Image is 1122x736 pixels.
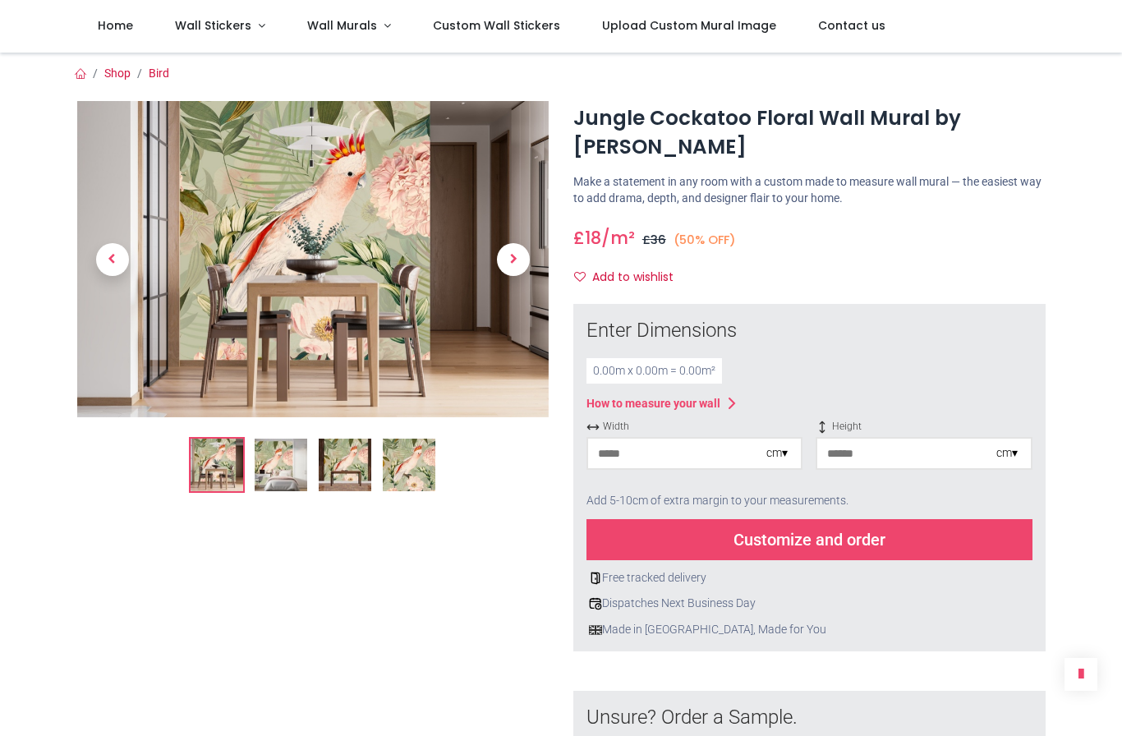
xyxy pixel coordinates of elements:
small: (50% OFF) [674,232,736,249]
div: Enter Dimensions [586,317,1032,345]
span: Home [98,17,133,34]
span: Contact us [818,17,885,34]
a: Shop [104,67,131,80]
span: Previous [96,243,129,276]
a: Bird [149,67,169,80]
div: Customize and order [586,519,1032,560]
p: Make a statement in any room with a custom made to measure wall mural — the easiest way to add dr... [573,174,1046,206]
span: Upload Custom Mural Image [602,17,776,34]
div: Add 5-10cm of extra margin to your measurements. [586,483,1032,519]
img: WS-55475-02 [255,439,307,491]
span: /m² [601,226,635,250]
div: Free tracked delivery [586,570,1032,586]
img: Jungle Cockatoo Floral Wall Mural by Uta Naumann [191,439,243,491]
span: £ [642,232,666,248]
div: Dispatches Next Business Day [586,596,1032,612]
span: Custom Wall Stickers [433,17,560,34]
img: Jungle Cockatoo Floral Wall Mural by Uta Naumann [77,101,550,417]
div: cm ▾ [766,445,788,462]
i: Add to wishlist [574,271,586,283]
span: Height [816,420,1032,434]
div: cm ▾ [996,445,1018,462]
span: 36 [651,232,666,248]
span: Width [586,420,802,434]
h1: Jungle Cockatoo Floral Wall Mural by [PERSON_NAME] [573,104,1046,161]
img: uk [589,623,602,637]
a: Previous [77,149,148,370]
div: 0.00 m x 0.00 m = 0.00 m² [586,358,722,384]
span: 18 [585,226,601,250]
img: WS-55475-04 [383,439,435,491]
div: Unsure? Order a Sample. [586,704,1032,732]
span: Wall Murals [307,17,377,34]
span: Next [497,243,530,276]
button: Add to wishlistAdd to wishlist [573,264,687,292]
span: £ [573,226,601,250]
a: Next [478,149,549,370]
span: Wall Stickers [175,17,251,34]
div: Made in [GEOGRAPHIC_DATA], Made for You [586,622,1032,638]
img: WS-55475-03 [319,439,371,491]
div: How to measure your wall [586,396,720,412]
